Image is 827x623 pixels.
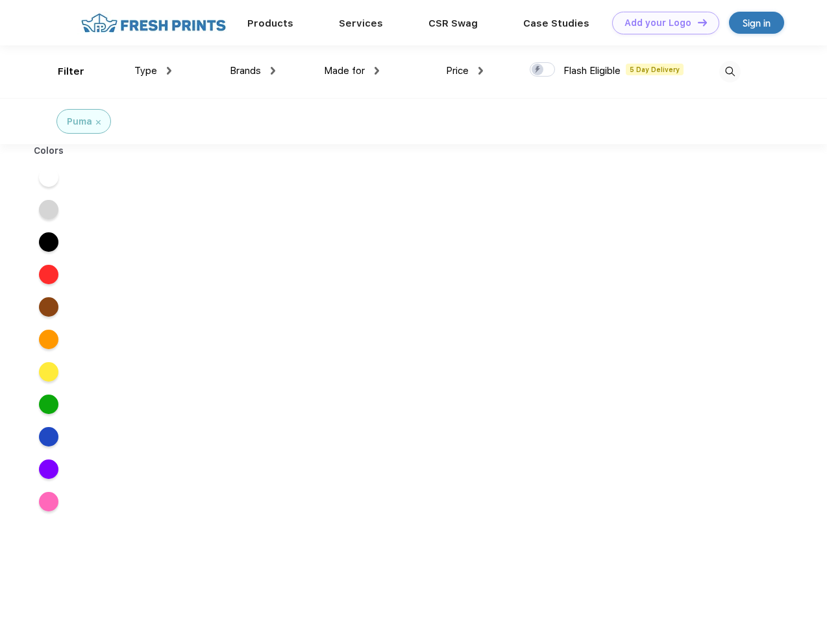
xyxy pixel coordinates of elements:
[626,64,684,75] span: 5 Day Delivery
[339,18,383,29] a: Services
[743,16,771,31] div: Sign in
[58,64,84,79] div: Filter
[134,65,157,77] span: Type
[271,67,275,75] img: dropdown.png
[719,61,741,82] img: desktop_search.svg
[478,67,483,75] img: dropdown.png
[24,144,74,158] div: Colors
[77,12,230,34] img: fo%20logo%202.webp
[67,115,92,128] div: Puma
[247,18,293,29] a: Products
[446,65,469,77] span: Price
[96,120,101,125] img: filter_cancel.svg
[624,18,691,29] div: Add your Logo
[167,67,171,75] img: dropdown.png
[698,19,707,26] img: DT
[563,65,621,77] span: Flash Eligible
[428,18,478,29] a: CSR Swag
[324,65,365,77] span: Made for
[729,12,784,34] a: Sign in
[375,67,379,75] img: dropdown.png
[230,65,261,77] span: Brands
